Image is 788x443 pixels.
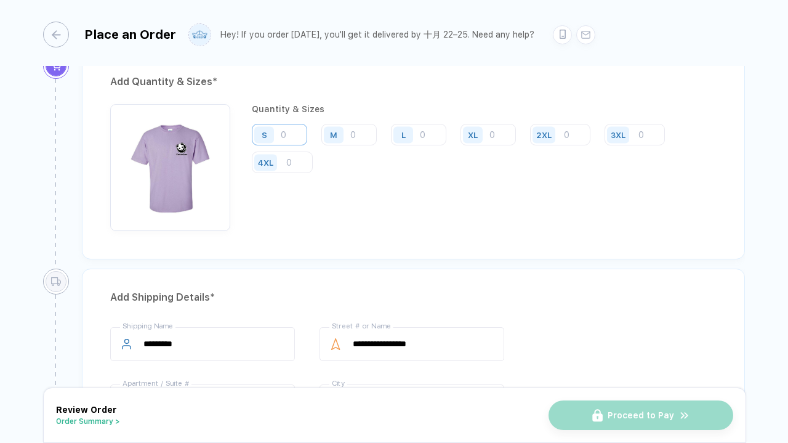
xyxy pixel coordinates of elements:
[220,30,534,40] div: Hey! If you order [DATE], you'll get it delivered by 十月 22–25. Need any help?
[189,24,211,46] img: user profile
[468,130,478,139] div: XL
[110,288,717,307] div: Add Shipping Details
[110,72,717,92] div: Add Quantity & Sizes
[258,158,273,167] div: 4XL
[401,130,406,139] div: L
[330,130,337,139] div: M
[56,417,120,426] button: Order Summary >
[536,130,552,139] div: 2XL
[56,405,117,415] span: Review Order
[84,27,176,42] div: Place an Order
[116,110,224,218] img: 1727230087298rmuel_nt_front.png
[262,130,267,139] div: S
[611,130,625,139] div: 3XL
[252,104,717,114] div: Quantity & Sizes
